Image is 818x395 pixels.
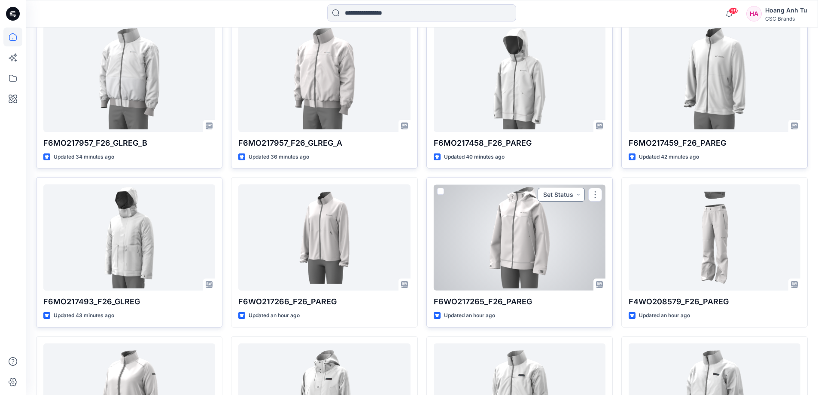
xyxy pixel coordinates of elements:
p: Updated 36 minutes ago [249,153,309,162]
p: F6WO217266_F26_PAREG [238,296,410,308]
a: F6MO217957_F26_GLREG_A [238,26,410,132]
p: Updated an hour ago [249,311,300,320]
p: Updated 34 minutes ago [54,153,114,162]
p: F6MO217459_F26_PAREG [629,137,800,149]
a: F6MO217458_F26_PAREG [434,26,605,132]
p: F6MO217458_F26_PAREG [434,137,605,149]
a: F4WO208579_F26_PAREG [629,184,800,291]
p: F6MO217493_F26_GLREG [43,296,215,308]
div: CSC Brands [765,15,807,22]
a: F6WO217266_F26_PAREG [238,184,410,291]
p: Updated 40 minutes ago [444,153,505,162]
p: F6MO217957_F26_GLREG_B [43,137,215,149]
div: Hoang Anh Tu [765,5,807,15]
p: F4WO208579_F26_PAREG [629,296,800,308]
p: F6WO217265_F26_PAREG [434,296,605,308]
a: F6WO217265_F26_PAREG [434,184,605,291]
p: Updated an hour ago [444,311,495,320]
a: F6MO217459_F26_PAREG [629,26,800,132]
p: Updated 43 minutes ago [54,311,114,320]
div: HA [746,6,762,21]
a: F6MO217957_F26_GLREG_B [43,26,215,132]
p: Updated 42 minutes ago [639,153,699,162]
p: Updated an hour ago [639,311,690,320]
p: F6MO217957_F26_GLREG_A [238,137,410,149]
span: 99 [729,7,738,14]
a: F6MO217493_F26_GLREG [43,184,215,291]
